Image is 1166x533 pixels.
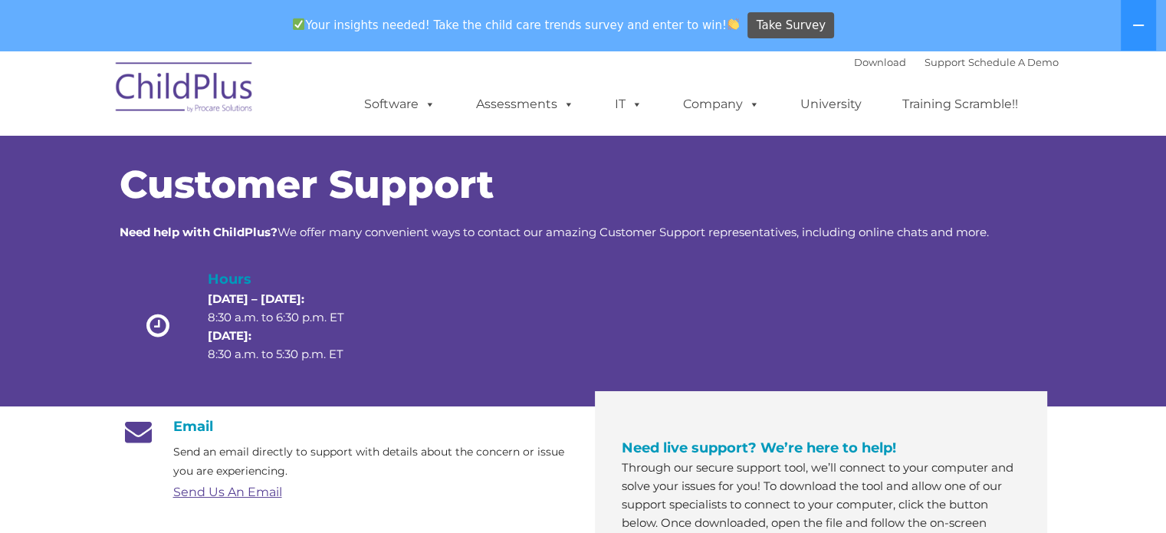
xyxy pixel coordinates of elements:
[854,56,1059,68] font: |
[349,89,451,120] a: Software
[287,10,746,40] span: Your insights needed! Take the child care trends survey and enter to win!
[968,56,1059,68] a: Schedule A Demo
[120,225,278,239] strong: Need help with ChildPlus?
[120,418,572,435] h4: Email
[120,161,494,208] span: Customer Support
[208,268,370,290] h4: Hours
[293,18,304,30] img: ✅
[208,291,304,306] strong: [DATE] – [DATE]:
[208,290,370,364] p: 8:30 a.m. to 6:30 p.m. ET 8:30 a.m. to 5:30 p.m. ET
[599,89,658,120] a: IT
[173,485,282,499] a: Send Us An Email
[785,89,877,120] a: University
[668,89,775,120] a: Company
[461,89,590,120] a: Assessments
[108,51,261,128] img: ChildPlus by Procare Solutions
[208,328,251,343] strong: [DATE]:
[757,12,826,39] span: Take Survey
[854,56,906,68] a: Download
[747,12,834,39] a: Take Survey
[887,89,1033,120] a: Training Scramble!!
[173,443,572,481] p: Send an email directly to support with details about the concern or issue you are experiencing.
[728,18,739,30] img: 👏
[925,56,965,68] a: Support
[120,225,989,239] span: We offer many convenient ways to contact our amazing Customer Support representatives, including ...
[622,439,896,456] span: Need live support? We’re here to help!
